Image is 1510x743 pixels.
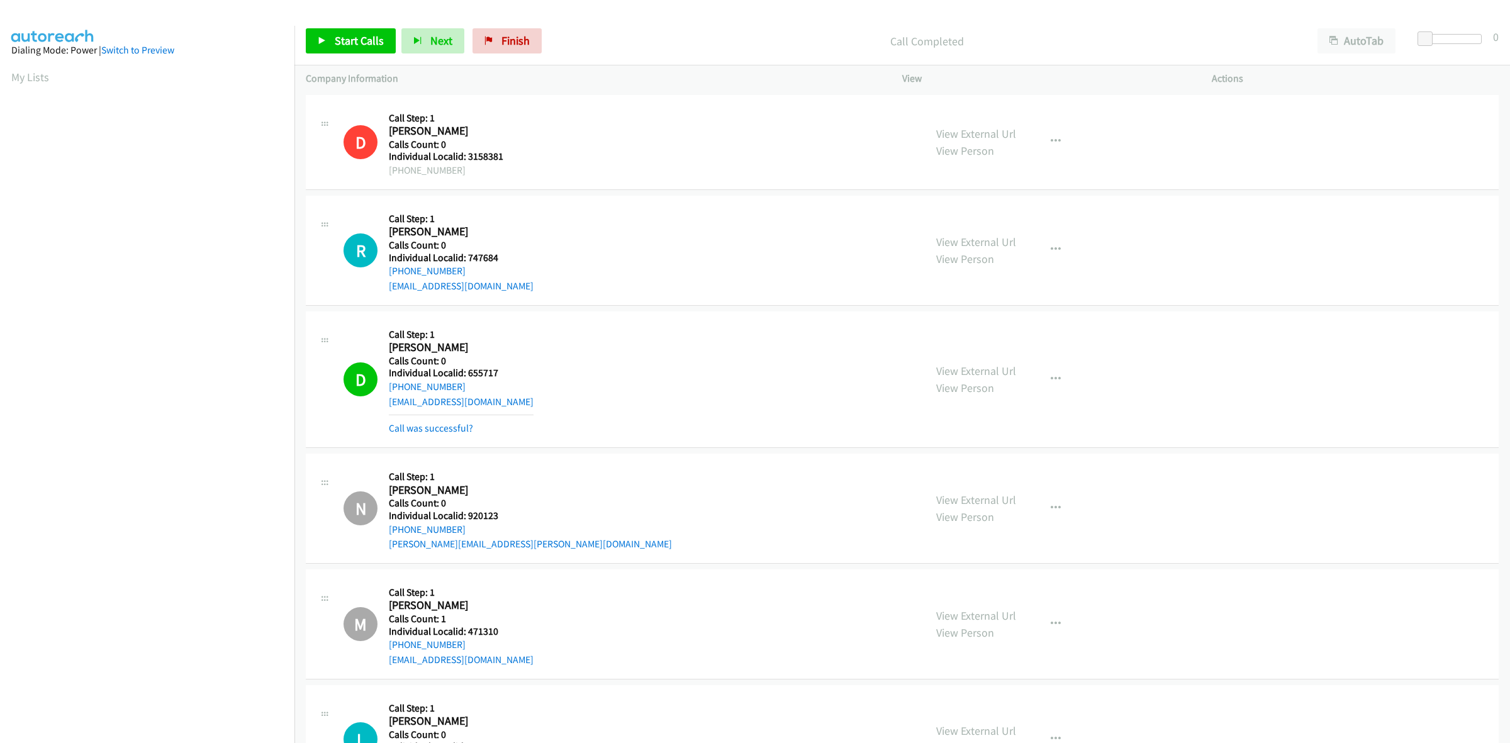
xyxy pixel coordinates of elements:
[1474,321,1510,422] iframe: Resource Center
[389,265,466,277] a: [PHONE_NUMBER]
[389,598,519,613] h2: [PERSON_NAME]
[11,43,283,58] div: Dialing Mode: Power |
[389,124,519,138] h2: [PERSON_NAME]
[389,340,519,355] h2: [PERSON_NAME]
[389,213,534,225] h5: Call Step: 1
[389,483,519,498] h2: [PERSON_NAME]
[389,138,519,151] h5: Calls Count: 0
[389,510,672,522] h5: Individual Localid: 920123
[389,714,519,729] h2: [PERSON_NAME]
[389,471,672,483] h5: Call Step: 1
[936,252,994,266] a: View Person
[389,625,534,638] h5: Individual Localid: 471310
[344,125,377,159] div: This number is on the do not call list
[389,163,519,178] div: [PHONE_NUMBER]
[389,367,534,379] h5: Individual Localid: 655717
[389,280,534,292] a: [EMAIL_ADDRESS][DOMAIN_NAME]
[936,625,994,640] a: View Person
[389,150,519,163] h5: Individual Localid: 3158381
[389,328,534,341] h5: Call Step: 1
[473,28,542,53] a: Finish
[1212,71,1499,86] p: Actions
[389,252,534,264] h5: Individual Localid: 747684
[401,28,464,53] button: Next
[936,364,1016,378] a: View External Url
[1317,28,1395,53] button: AutoTab
[501,33,530,48] span: Finish
[306,28,396,53] a: Start Calls
[389,396,534,408] a: [EMAIL_ADDRESS][DOMAIN_NAME]
[389,422,473,434] a: Call was successful?
[344,362,377,396] h1: D
[936,143,994,158] a: View Person
[389,497,672,510] h5: Calls Count: 0
[344,607,377,641] h1: M
[389,112,519,125] h5: Call Step: 1
[936,126,1016,141] a: View External Url
[11,97,294,695] iframe: Dialpad
[936,723,1016,738] a: View External Url
[389,381,466,393] a: [PHONE_NUMBER]
[936,510,994,524] a: View Person
[306,71,880,86] p: Company Information
[389,639,466,651] a: [PHONE_NUMBER]
[936,493,1016,507] a: View External Url
[344,233,377,267] div: The call is yet to be attempted
[344,233,377,267] h1: R
[389,702,534,715] h5: Call Step: 1
[389,586,534,599] h5: Call Step: 1
[1493,28,1499,45] div: 0
[389,538,672,550] a: [PERSON_NAME][EMAIL_ADDRESS][PERSON_NAME][DOMAIN_NAME]
[389,239,534,252] h5: Calls Count: 0
[936,235,1016,249] a: View External Url
[902,71,1189,86] p: View
[389,613,534,625] h5: Calls Count: 1
[344,491,377,525] h1: N
[101,44,174,56] a: Switch to Preview
[335,33,384,48] span: Start Calls
[936,608,1016,623] a: View External Url
[389,729,534,741] h5: Calls Count: 0
[389,355,534,367] h5: Calls Count: 0
[389,523,466,535] a: [PHONE_NUMBER]
[936,381,994,395] a: View Person
[430,33,452,48] span: Next
[11,70,49,84] a: My Lists
[344,125,377,159] h1: D
[389,225,519,239] h2: [PERSON_NAME]
[389,654,534,666] a: [EMAIL_ADDRESS][DOMAIN_NAME]
[559,33,1295,50] p: Call Completed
